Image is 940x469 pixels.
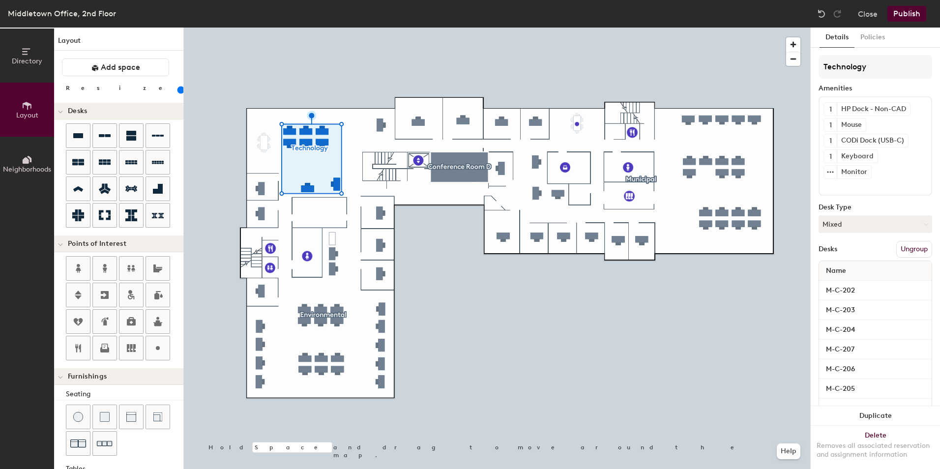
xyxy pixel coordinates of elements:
[3,165,51,174] span: Neighborhoods
[811,426,940,469] button: DeleteRemoves all associated reservation and assignment information
[811,406,940,426] button: Duplicate
[837,118,866,131] div: Mouse
[97,436,113,451] img: Couch (x3)
[68,107,87,115] span: Desks
[824,150,837,163] button: 1
[119,405,144,429] button: Couch (middle)
[819,245,837,253] div: Desks
[837,150,878,163] div: Keyboard
[101,62,140,72] span: Add space
[70,436,86,451] img: Couch (x2)
[896,241,932,258] button: Ungroup
[824,118,837,131] button: 1
[777,443,800,459] button: Help
[887,6,926,22] button: Publish
[817,441,934,459] div: Removes all associated reservation and assignment information
[824,103,837,116] button: 1
[8,7,116,20] div: Middletown Office, 2nd Floor
[12,57,42,65] span: Directory
[832,9,842,19] img: Redo
[92,431,117,456] button: Couch (x3)
[66,389,183,400] div: Seating
[817,9,826,19] img: Undo
[824,134,837,147] button: 1
[66,405,90,429] button: Stool
[821,323,930,337] input: Unnamed desk
[62,59,169,76] button: Add space
[829,120,832,130] span: 1
[66,84,175,92] div: Resize
[54,35,183,51] h1: Layout
[92,405,117,429] button: Cushion
[146,405,170,429] button: Couch (corner)
[821,284,930,297] input: Unnamed desk
[66,431,90,456] button: Couch (x2)
[126,412,136,422] img: Couch (middle)
[821,402,930,415] input: Unnamed desk
[16,111,38,119] span: Layout
[68,373,107,381] span: Furnishings
[858,6,878,22] button: Close
[821,382,930,396] input: Unnamed desk
[153,412,163,422] img: Couch (corner)
[829,104,832,115] span: 1
[820,28,854,48] button: Details
[819,204,932,211] div: Desk Type
[819,85,932,92] div: Amenities
[854,28,891,48] button: Policies
[829,151,832,162] span: 1
[821,362,930,376] input: Unnamed desk
[829,136,832,146] span: 1
[821,303,930,317] input: Unnamed desk
[73,412,83,422] img: Stool
[100,412,110,422] img: Cushion
[819,215,932,233] button: Mixed
[68,240,126,248] span: Points of Interest
[837,103,910,116] div: HP Dock - Non-CAD
[837,134,908,147] div: CODi Dock (USB-C)
[837,166,871,178] div: Monitor
[821,262,851,280] span: Name
[821,343,930,356] input: Unnamed desk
